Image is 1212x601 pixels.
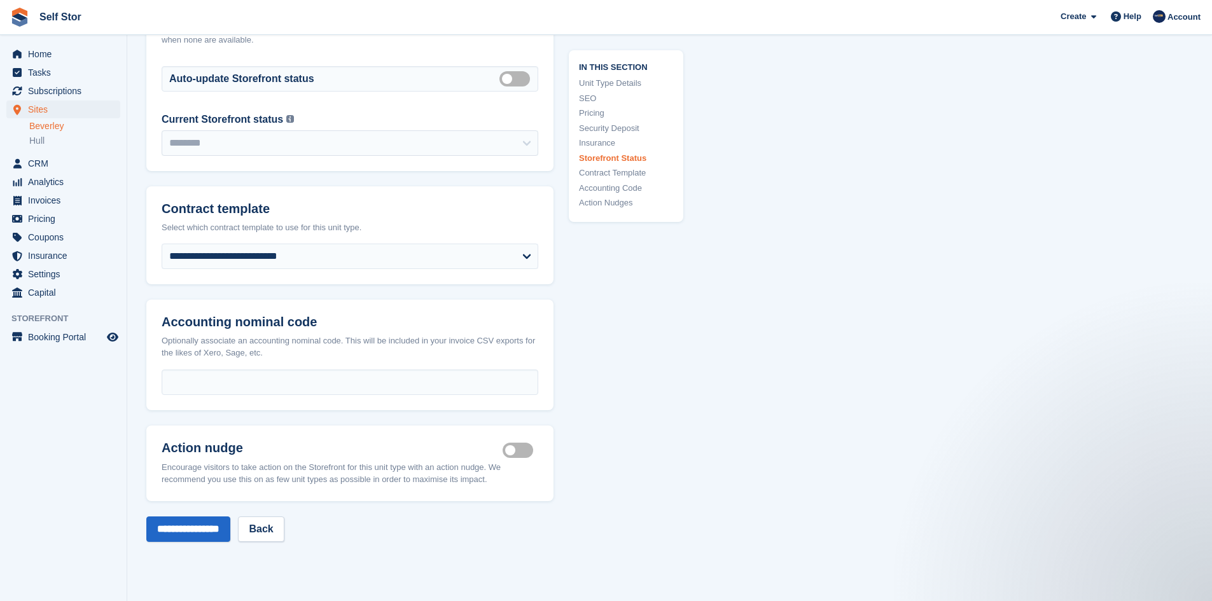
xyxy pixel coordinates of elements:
a: menu [6,45,120,63]
span: Create [1061,10,1086,23]
label: Auto manage storefront status [499,78,535,79]
span: Account [1167,11,1201,24]
a: menu [6,64,120,81]
img: stora-icon-8386f47178a22dfd0bd8f6a31ec36ba5ce8667c1dd55bd0f319d3a0aa187defe.svg [10,8,29,27]
a: Insurance [579,137,673,149]
span: Booking Portal [28,328,104,346]
div: Optionally associate an accounting nominal code. This will be included in your invoice CSV export... [162,335,538,359]
a: Self Stor [34,6,87,27]
a: Accounting Code [579,181,673,194]
a: Pricing [579,107,673,120]
a: Preview store [105,329,120,345]
span: Capital [28,284,104,301]
div: Select which contract template to use for this unit type. [162,221,538,234]
span: Sites [28,100,104,118]
a: menu [6,247,120,265]
a: Unit Type Details [579,77,673,90]
a: menu [6,210,120,228]
a: SEO [579,92,673,104]
span: Invoices [28,191,104,209]
a: menu [6,191,120,209]
span: Tasks [28,64,104,81]
a: menu [6,82,120,100]
a: menu [6,100,120,118]
a: Back [238,516,284,542]
span: Analytics [28,173,104,191]
span: Pricing [28,210,104,228]
a: menu [6,155,120,172]
h2: Contract template [162,202,538,216]
label: Auto-update Storefront status [169,71,314,86]
span: In this section [579,60,673,72]
span: Insurance [28,247,104,265]
label: Current Storefront status [162,112,283,127]
span: Storefront [11,312,127,325]
a: Hull [29,135,120,147]
a: menu [6,228,120,246]
span: Subscriptions [28,82,104,100]
a: Contract Template [579,167,673,179]
img: icon-info-grey-7440780725fd019a000dd9b08b2336e03edf1995a4989e88bcd33f0948082b44.svg [286,115,294,123]
span: Coupons [28,228,104,246]
a: Action Nudges [579,197,673,209]
a: menu [6,328,120,346]
a: menu [6,265,120,283]
a: Storefront Status [579,151,673,164]
h2: Accounting nominal code [162,315,538,329]
span: Help [1124,10,1141,23]
span: CRM [28,155,104,172]
span: Home [28,45,104,63]
span: Settings [28,265,104,283]
a: menu [6,284,120,301]
a: menu [6,173,120,191]
label: Is active [503,449,538,451]
h2: Action nudge [162,441,503,456]
a: Security Deposit [579,121,673,134]
div: Encourage visitors to take action on the Storefront for this unit type with an action nudge. We r... [162,461,538,486]
img: Chris Rice [1153,10,1166,23]
a: Beverley [29,120,120,132]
